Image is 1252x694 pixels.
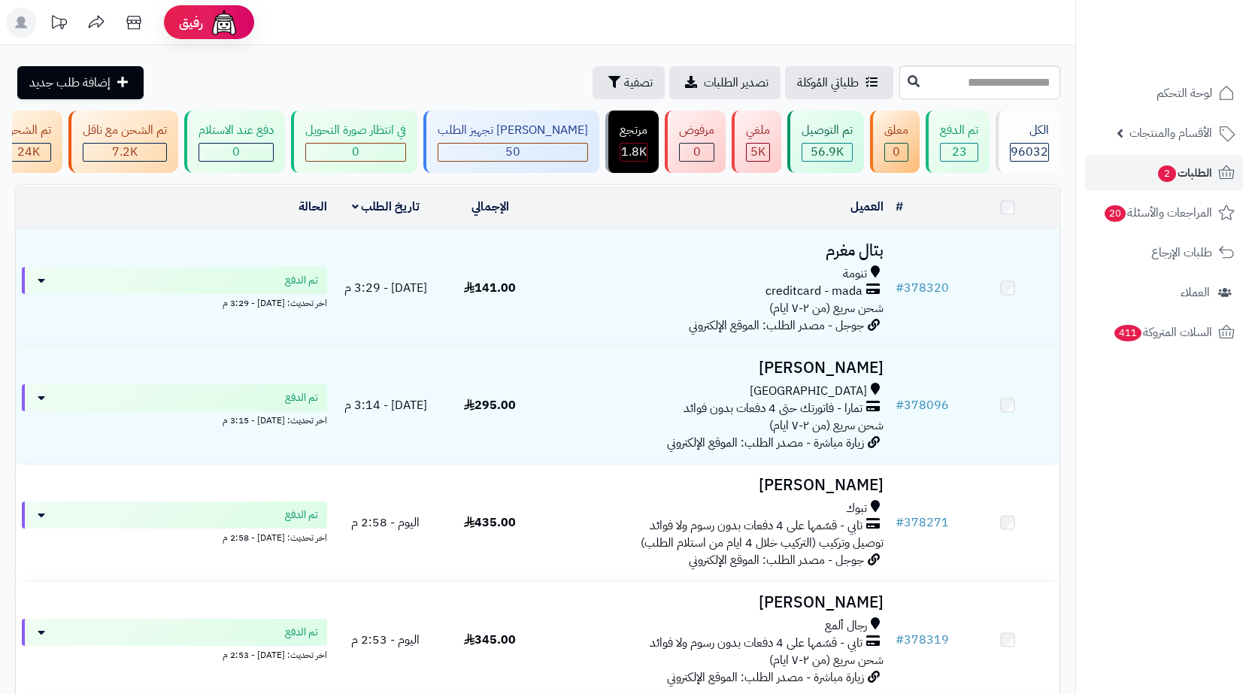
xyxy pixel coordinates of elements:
[288,111,420,173] a: في انتظار صورة التحويل 0
[420,111,602,173] a: [PERSON_NAME] تجهيز الطلب 50
[112,143,138,161] span: 7.2K
[896,198,903,216] a: #
[179,14,203,32] span: رفيق
[471,198,509,216] a: الإجمالي
[209,8,239,38] img: ai-face.png
[22,294,327,310] div: اخر تحديث: [DATE] - 3:29 م
[896,514,904,532] span: #
[285,390,318,405] span: تم الدفع
[750,143,765,161] span: 5K
[65,111,181,173] a: تم الشحن مع ناقل 7.2K
[305,122,406,139] div: في انتظار صورة التحويل
[232,143,240,161] span: 0
[1114,325,1141,341] span: 411
[438,144,587,161] div: 50
[344,396,427,414] span: [DATE] - 3:14 م
[29,74,111,92] span: إضافة طلب جديد
[893,143,900,161] span: 0
[769,651,884,669] span: شحن سريع (من ٢-٧ ايام)
[669,66,781,99] a: تصدير الطلبات
[352,143,359,161] span: 0
[285,508,318,523] span: تم الدفع
[464,631,516,649] span: 345.00
[896,514,949,532] a: #378271
[729,111,784,173] a: ملغي 5K
[896,631,949,649] a: #378319
[846,500,867,517] span: تبوك
[1103,202,1212,223] span: المراجعات والأسئلة
[199,144,273,161] div: 0
[306,144,405,161] div: 0
[802,122,853,139] div: تم التوصيل
[1085,235,1243,271] a: طلبات الإرجاع
[83,144,166,161] div: 7222
[896,396,904,414] span: #
[351,631,420,649] span: اليوم - 2:53 م
[17,66,144,99] a: إضافة طلب جديد
[602,111,662,173] a: مرتجع 1.8K
[181,111,288,173] a: دفع عند الاستلام 0
[5,122,51,139] div: تم الشحن
[1010,122,1049,139] div: الكل
[923,111,993,173] a: تم الدفع 23
[83,122,167,139] div: تم الشحن مع ناقل
[285,273,318,288] span: تم الدفع
[620,144,647,161] div: 1833
[438,122,588,139] div: [PERSON_NAME] تجهيز الطلب
[1085,155,1243,191] a: الطلبات2
[285,625,318,640] span: تم الدفع
[769,417,884,435] span: شحن سريع (من ٢-٧ ايام)
[765,283,862,300] span: creditcard - mada
[1011,143,1048,161] span: 96032
[593,66,665,99] button: تصفية
[867,111,923,173] a: معلق 0
[750,383,867,400] span: [GEOGRAPHIC_DATA]
[811,143,844,161] span: 56.9K
[1085,314,1243,350] a: السلات المتروكة411
[624,74,653,92] span: تصفية
[641,534,884,552] span: توصيل وتركيب (التركيب خلال 4 ايام من استلام الطلب)
[650,635,862,652] span: تابي - قسّمها على 4 دفعات بدون رسوم ولا فوائد
[1151,242,1212,263] span: طلبات الإرجاع
[1129,123,1212,144] span: الأقسام والمنتجات
[684,400,862,417] span: تمارا - فاتورتك حتى 4 دفعات بدون فوائد
[548,477,884,494] h3: [PERSON_NAME]
[352,198,420,216] a: تاريخ الطلب
[548,359,884,377] h3: [PERSON_NAME]
[747,144,769,161] div: 4993
[667,668,864,686] span: زيارة مباشرة - مصدر الطلب: الموقع الإلكتروني
[22,529,327,544] div: اخر تحديث: [DATE] - 2:58 م
[896,631,904,649] span: #
[621,143,647,161] span: 1.8K
[505,143,520,161] span: 50
[620,122,647,139] div: مرتجع
[1085,75,1243,111] a: لوحة التحكم
[896,279,949,297] a: #378320
[1158,165,1176,182] span: 2
[689,551,864,569] span: جوجل - مصدر الطلب: الموقع الإلكتروني
[1113,322,1212,343] span: السلات المتروكة
[22,646,327,662] div: اخر تحديث: [DATE] - 2:53 م
[885,144,908,161] div: 0
[667,434,864,452] span: زيارة مباشرة - مصدر الطلب: الموقع الإلكتروني
[548,594,884,611] h3: [PERSON_NAME]
[344,279,427,297] span: [DATE] - 3:29 م
[993,111,1063,173] a: الكل96032
[940,122,978,139] div: تم الدفع
[351,514,420,532] span: اليوم - 2:58 م
[662,111,729,173] a: مرفوض 0
[896,279,904,297] span: #
[548,242,884,259] h3: بتال مغرم
[17,143,40,161] span: 24K
[650,517,862,535] span: تابي - قسّمها على 4 دفعات بدون رسوم ولا فوائد
[952,143,967,161] span: 23
[825,617,867,635] span: رجال ألمع
[40,8,77,41] a: تحديثات المنصة
[464,514,516,532] span: 435.00
[679,122,714,139] div: مرفوض
[1157,162,1212,183] span: الطلبات
[797,74,859,92] span: طلباتي المُوكلة
[1085,195,1243,231] a: المراجعات والأسئلة20
[6,144,50,161] div: 24030
[850,198,884,216] a: العميل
